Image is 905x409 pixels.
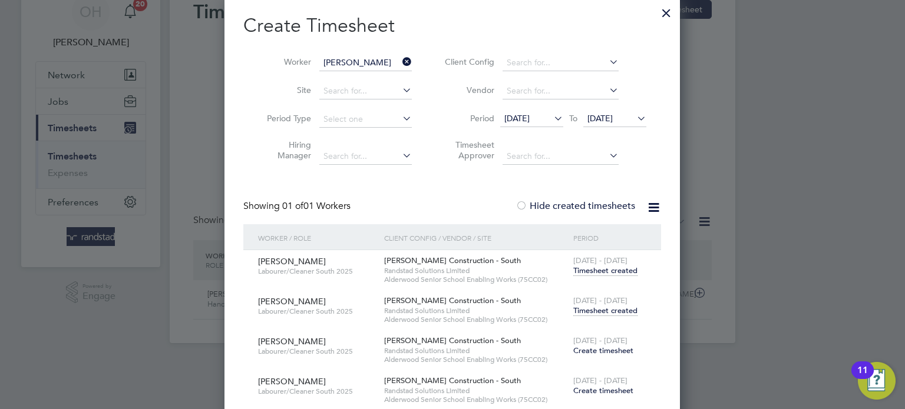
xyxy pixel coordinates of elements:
[319,111,412,128] input: Select one
[384,315,567,324] span: Alderwood Senior School Enabling Works (75CC02)
[282,200,351,212] span: 01 Workers
[573,255,627,265] span: [DATE] - [DATE]
[573,385,633,395] span: Create timesheet
[384,346,567,355] span: Randstad Solutions Limited
[384,255,521,265] span: [PERSON_NAME] Construction - South
[587,113,613,124] span: [DATE]
[384,295,521,305] span: [PERSON_NAME] Construction - South
[258,113,311,124] label: Period Type
[258,307,375,316] span: Labourer/Cleaner South 2025
[857,370,868,385] div: 11
[258,336,326,347] span: [PERSON_NAME]
[258,256,326,267] span: [PERSON_NAME]
[258,387,375,396] span: Labourer/Cleaner South 2025
[258,139,311,161] label: Hiring Manager
[573,265,638,276] span: Timesheet created
[258,267,375,276] span: Labourer/Cleaner South 2025
[503,83,619,99] input: Search for...
[258,376,326,387] span: [PERSON_NAME]
[384,355,567,364] span: Alderwood Senior School Enabling Works (75CC02)
[566,111,581,126] span: To
[319,83,412,99] input: Search for...
[384,375,521,385] span: [PERSON_NAME] Construction - South
[258,56,311,67] label: Worker
[516,200,635,212] label: Hide created timesheets
[255,224,381,251] div: Worker / Role
[573,295,627,305] span: [DATE] - [DATE]
[573,335,627,345] span: [DATE] - [DATE]
[573,345,633,355] span: Create timesheet
[384,386,567,395] span: Randstad Solutions Limited
[441,139,494,161] label: Timesheet Approver
[319,148,412,165] input: Search for...
[243,14,661,38] h2: Create Timesheet
[384,266,567,275] span: Randstad Solutions Limited
[282,200,303,212] span: 01 of
[384,395,567,404] span: Alderwood Senior School Enabling Works (75CC02)
[384,306,567,315] span: Randstad Solutions Limited
[441,56,494,67] label: Client Config
[858,362,896,400] button: Open Resource Center, 11 new notifications
[258,85,311,95] label: Site
[258,347,375,356] span: Labourer/Cleaner South 2025
[570,224,649,251] div: Period
[258,296,326,307] span: [PERSON_NAME]
[504,113,530,124] span: [DATE]
[243,200,353,212] div: Showing
[573,375,627,385] span: [DATE] - [DATE]
[384,275,567,284] span: Alderwood Senior School Enabling Works (75CC02)
[573,305,638,316] span: Timesheet created
[503,148,619,165] input: Search for...
[441,85,494,95] label: Vendor
[441,113,494,124] label: Period
[319,55,412,71] input: Search for...
[384,335,521,345] span: [PERSON_NAME] Construction - South
[381,224,570,251] div: Client Config / Vendor / Site
[503,55,619,71] input: Search for...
